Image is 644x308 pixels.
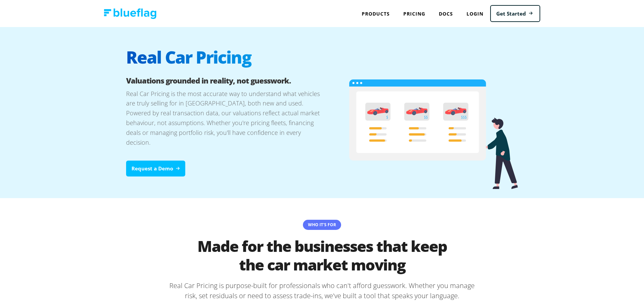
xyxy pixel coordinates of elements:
a: Docs [432,7,460,21]
div: Products [355,7,397,21]
img: Blue Flag logo [104,8,157,19]
h2: Valuations grounded in reality, not guesswork. [126,76,322,86]
h1: Real Car Pricing [126,49,322,76]
a: Pricing [397,7,432,21]
p: Real Car Pricing is the most accurate way to understand what vehicles are truly selling for in [G... [126,89,322,161]
h2: Made for the businesses that keep the car market moving [187,237,457,274]
p: Who It's For [303,220,341,230]
a: Request a Demo [126,161,185,176]
p: Real Car Pricing is purpose-built for professionals who can't afford guesswork. Whether you manag... [126,281,518,301]
a: Get Started [490,5,540,22]
a: Login to Blue Flag application [460,7,490,21]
